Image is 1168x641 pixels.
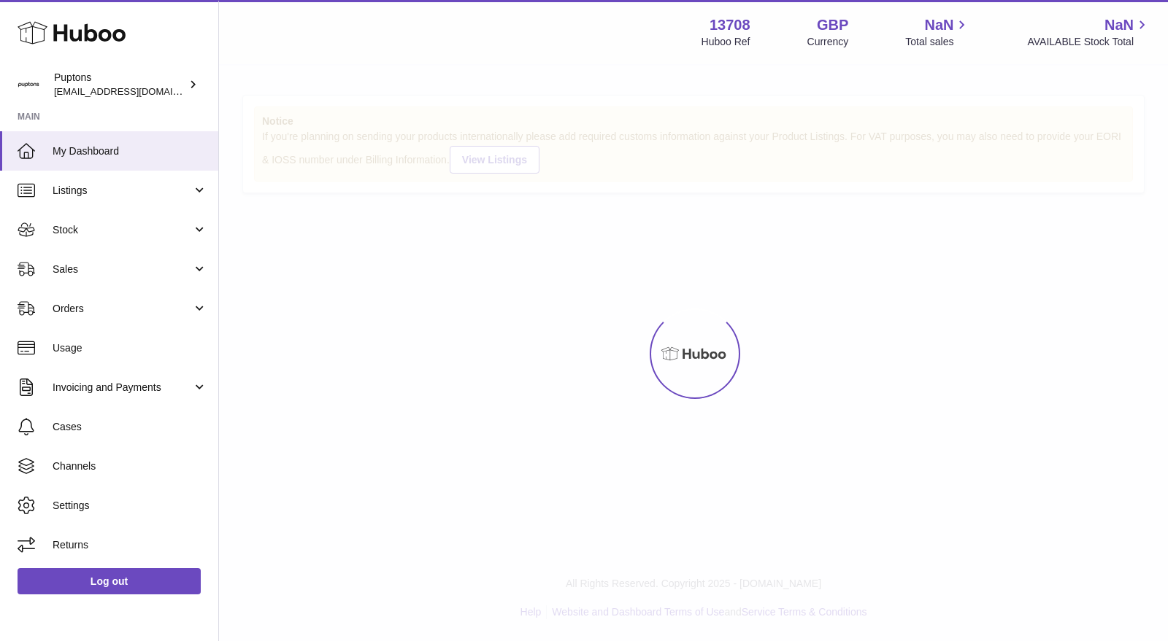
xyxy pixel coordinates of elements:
[18,74,39,96] img: hello@puptons.com
[53,420,207,434] span: Cases
[53,459,207,473] span: Channels
[18,568,201,594] a: Log out
[53,341,207,355] span: Usage
[53,381,192,395] span: Invoicing and Payments
[54,85,215,97] span: [EMAIL_ADDRESS][DOMAIN_NAME]
[702,35,750,49] div: Huboo Ref
[53,184,192,198] span: Listings
[807,35,849,49] div: Currency
[905,35,970,49] span: Total sales
[53,144,207,158] span: My Dashboard
[817,15,848,35] strong: GBP
[924,15,953,35] span: NaN
[905,15,970,49] a: NaN Total sales
[53,302,192,316] span: Orders
[54,71,185,98] div: Puptons
[1104,15,1134,35] span: NaN
[53,499,207,513] span: Settings
[53,263,192,276] span: Sales
[710,15,750,35] strong: 13708
[1027,35,1150,49] span: AVAILABLE Stock Total
[53,538,207,552] span: Returns
[1027,15,1150,49] a: NaN AVAILABLE Stock Total
[53,223,192,237] span: Stock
